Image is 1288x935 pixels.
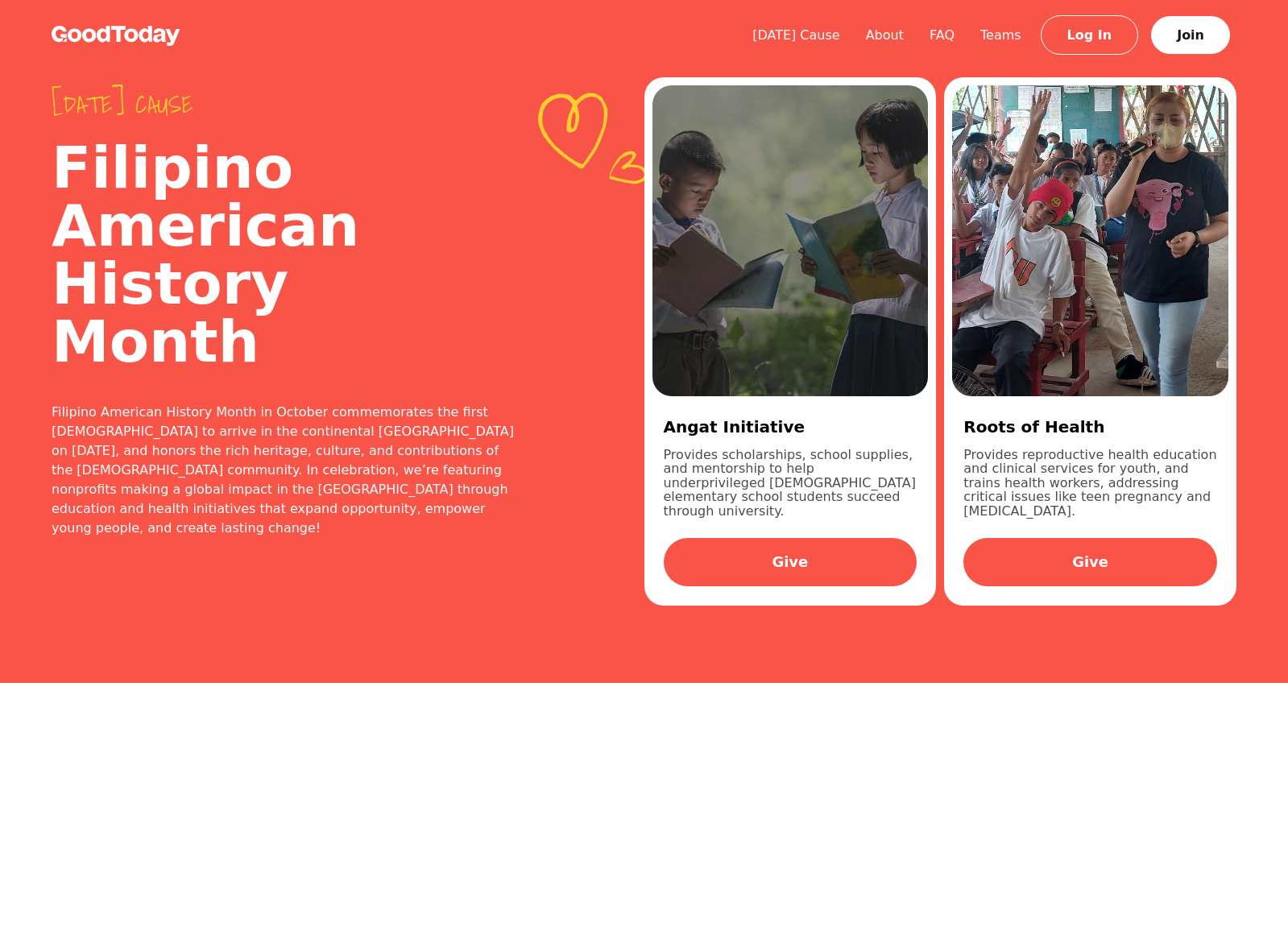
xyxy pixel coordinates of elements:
[664,448,917,519] p: Provides scholarships, school supplies, and mentorship to help underprivileged [DEMOGRAPHIC_DATA]...
[664,416,917,438] h3: Angat Initiative
[652,85,929,396] img: fbde6225-eb68-4326-a8c9-82f19cf1ff08.jpg
[952,85,1228,396] img: 251fea5c-5d43-47fa-8611-93545b4ccaa4.jpg
[664,538,917,586] a: Give
[52,403,516,538] div: Filipino American History Month in October commemorates the first [DEMOGRAPHIC_DATA] to arrive in...
[963,416,1217,438] h3: Roots of Health
[963,538,1217,586] a: Give
[1041,15,1139,55] a: Log In
[52,26,180,46] img: GoodToday
[917,27,967,43] a: FAQ
[739,27,853,43] a: [DATE] Cause
[52,90,516,119] span: [DATE] cause
[967,27,1034,43] a: Teams
[963,448,1217,519] p: Provides reproductive health education and clinical services for youth, and trains health workers...
[1151,16,1230,54] a: Join
[853,27,917,43] a: About
[52,139,516,370] h2: Filipino American History Month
